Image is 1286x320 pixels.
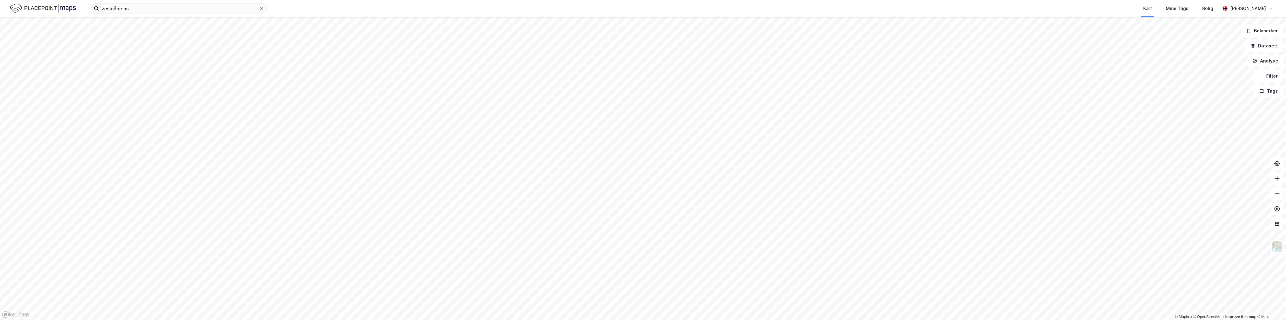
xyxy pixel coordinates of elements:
a: Mapbox [1175,315,1192,319]
button: Analyse [1247,55,1283,67]
button: Tags [1254,85,1283,97]
div: [PERSON_NAME] [1230,5,1266,12]
input: Søk på adresse, matrikkel, gårdeiere, leietakere eller personer [99,4,259,13]
div: Kontrollprogram for chat [1255,290,1286,320]
button: Filter [1253,70,1283,82]
a: OpenStreetMap [1193,315,1224,319]
a: Improve this map [1225,315,1257,319]
img: Z [1271,241,1283,252]
div: Bolig [1202,5,1213,12]
iframe: Chat Widget [1255,290,1286,320]
div: Mine Tags [1166,5,1188,12]
button: Datasett [1245,40,1283,52]
a: Mapbox homepage [2,311,29,318]
img: logo.f888ab2527a4732fd821a326f86c7f29.svg [10,3,76,14]
div: Kart [1143,5,1152,12]
button: Bokmerker [1241,24,1283,37]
